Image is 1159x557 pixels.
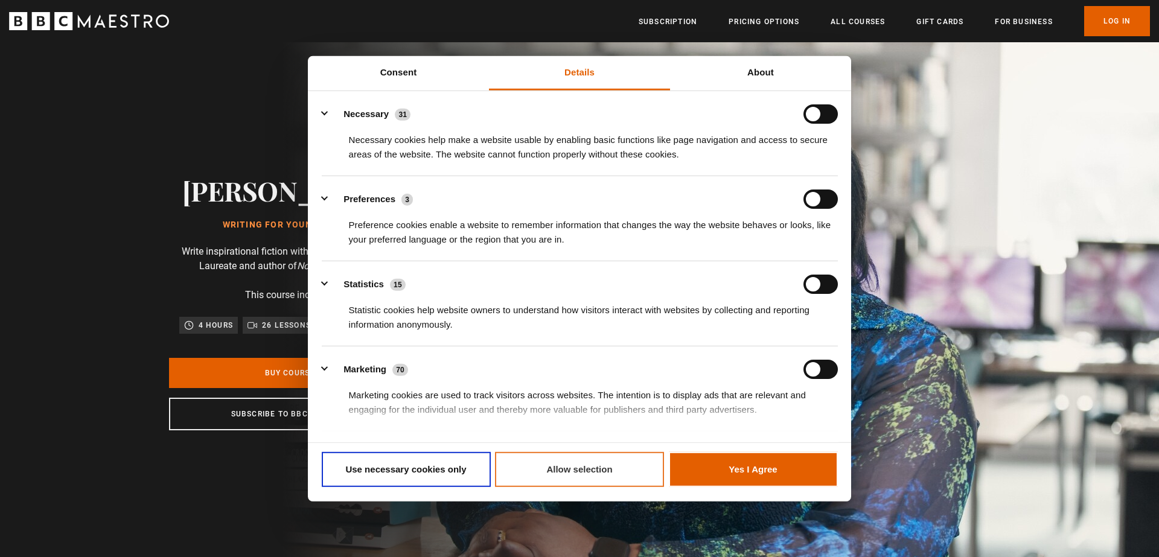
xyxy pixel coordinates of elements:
[670,56,851,90] a: About
[392,364,408,376] span: 70
[9,12,169,30] svg: BBC Maestro
[343,363,386,377] label: Marketing
[343,193,395,206] label: Preferences
[322,294,838,332] div: Statistic cookies help website owners to understand how visitors interact with websites by collec...
[729,16,799,28] a: Pricing Options
[308,56,489,90] a: Consent
[182,175,398,206] h2: [PERSON_NAME]
[322,189,421,209] button: Preferences (3)
[639,6,1150,36] nav: Primary
[245,288,335,302] p: This course includes:
[390,279,406,291] span: 15
[322,275,413,294] button: Statistics (15)
[169,244,410,273] p: Write inspirational fiction with the former Children's Laureate and author of .
[916,16,963,28] a: Gift Cards
[297,260,378,272] i: Noughts & Crosses
[401,194,413,206] span: 3
[995,16,1052,28] a: For business
[495,452,664,487] button: Allow selection
[489,56,670,90] a: Details
[322,104,418,124] button: Necessary (31)
[169,358,410,388] a: Buy Course
[831,16,885,28] a: All Courses
[322,209,838,247] div: Preference cookies enable a website to remember information that changes the way the website beha...
[669,452,838,487] button: Yes I Agree
[395,109,410,121] span: 31
[322,379,838,417] div: Marketing cookies are used to track visitors across websites. The intention is to display ads tha...
[199,319,233,331] p: 4 hours
[322,452,491,487] button: Use necessary cookies only
[169,398,410,430] a: Subscribe to BBC Maestro
[262,319,311,331] p: 26 lessons
[1084,6,1150,36] a: Log In
[343,278,384,291] label: Statistics
[322,360,416,379] button: Marketing (70)
[182,220,398,230] h1: Writing for Young Adults
[322,124,838,162] div: Necessary cookies help make a website usable by enabling basic functions like page navigation and...
[639,16,697,28] a: Subscription
[343,107,389,121] label: Necessary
